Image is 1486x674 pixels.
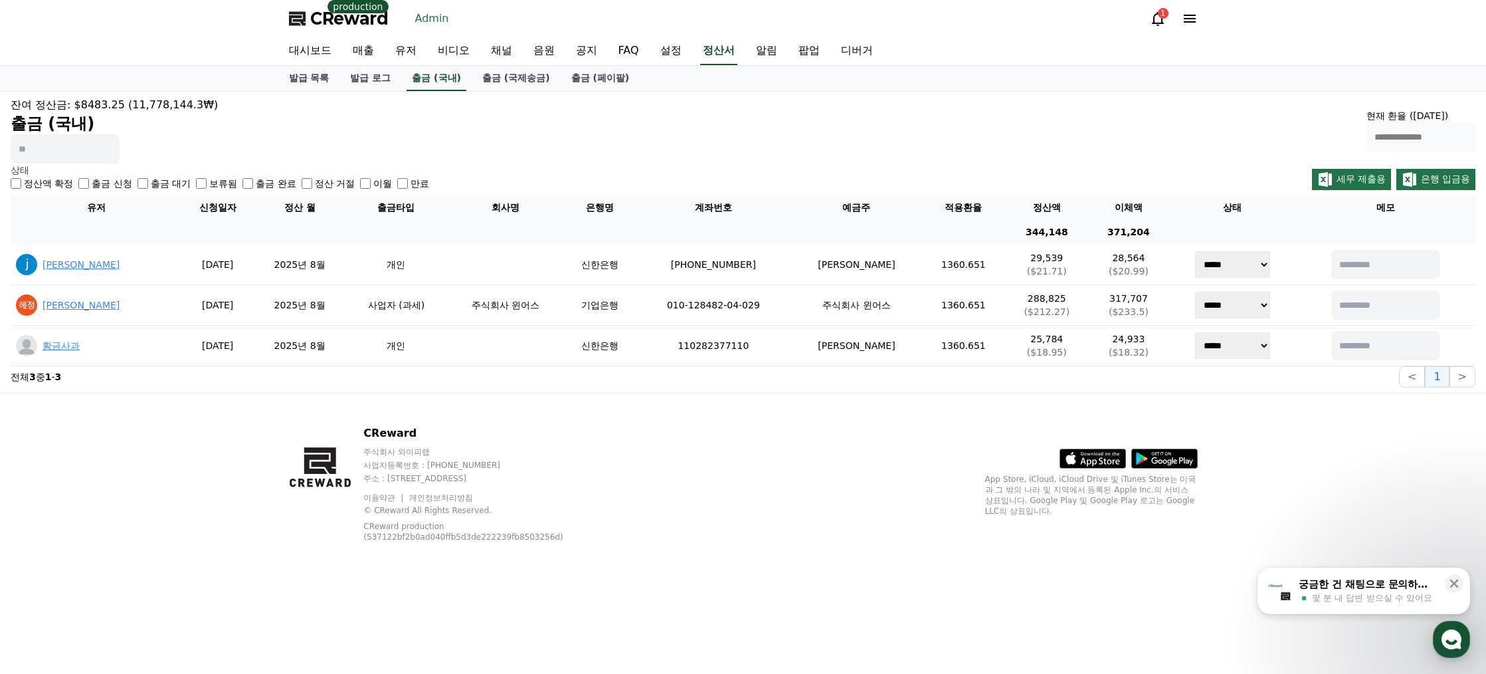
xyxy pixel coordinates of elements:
[256,177,296,190] label: 출금 완료
[407,66,466,91] a: 출금 (국내)
[1396,169,1475,190] button: 은행 입금용
[11,113,218,134] h2: 출금 (국내)
[472,66,561,91] a: 출금 (국제송금)
[1094,225,1162,239] p: 371,204
[339,66,401,91] a: 발급 로그
[363,493,405,503] a: 이용약관
[1312,169,1391,190] button: 세무 제출용
[363,473,597,484] p: 주소 : [STREET_ADDRESS]
[45,372,52,382] strong: 1
[151,177,191,190] label: 출금 대기
[11,195,182,220] th: 유저
[373,177,392,190] label: 이월
[1421,173,1470,184] span: 은행 입금용
[182,326,254,366] td: [DATE]
[363,460,597,471] p: 사업자등록번호 : [PHONE_NUMBER]
[1010,265,1083,278] p: ($21.71)
[1094,346,1162,359] p: ($18.32)
[830,37,883,65] a: 디버거
[205,441,221,452] span: 설정
[1010,225,1083,239] p: 344,148
[363,425,597,441] p: CReward
[11,164,429,177] p: 상태
[182,195,254,220] th: 신청일자
[29,372,36,382] strong: 3
[278,37,342,65] a: 대시보드
[1337,173,1386,184] span: 세무 제출용
[922,245,1004,285] td: 1360.651
[922,195,1004,220] th: 적용환율
[1094,292,1162,305] p: 317,707
[1366,109,1475,122] p: 현재 환율 ([DATE])
[1010,332,1083,346] p: 25,784
[346,245,447,285] td: 개인
[88,421,171,455] a: 대화
[523,37,565,65] a: 음원
[1094,251,1162,265] p: 28,564
[1150,11,1166,27] a: 1
[16,335,37,356] img: profile_blank.webp
[254,326,346,366] td: 2025년 8월
[346,285,447,326] td: 사업자 (과세)
[636,245,790,285] td: [PHONE_NUMBER]
[636,195,790,220] th: 계좌번호
[122,442,138,453] span: 대화
[209,177,237,190] label: 보류됨
[342,37,385,65] a: 매출
[1010,346,1083,359] p: ($18.95)
[1010,292,1083,305] p: 288,825
[4,421,88,455] a: 홈
[43,340,80,351] a: 황금사과
[24,177,73,190] label: 정산액 확정
[410,8,454,29] a: Admin
[43,259,120,270] a: [PERSON_NAME]
[363,521,576,542] p: CReward production (537122bf2b0ad040ffb5d3de222239fb8503256d)
[16,254,37,275] img: ACg8ocIt0ydkE3obCPUm87_ziT833SW9mbspwqfb8T1DleSzxWQYhQ=s96-c
[427,37,480,65] a: 비디오
[608,37,650,65] a: FAQ
[1094,332,1162,346] p: 24,933
[182,285,254,326] td: [DATE]
[310,8,389,29] span: CReward
[411,177,429,190] label: 만료
[409,493,473,503] a: 개인정보처리방침
[922,285,1004,326] td: 1360.651
[1004,195,1089,220] th: 정산액
[346,195,447,220] th: 출금타입
[788,37,830,65] a: 팝업
[254,195,346,220] th: 정산 월
[1010,251,1083,265] p: 29,539
[1094,265,1162,278] p: ($20.99)
[1425,366,1449,388] button: 1
[1168,195,1297,220] th: 상태
[745,37,788,65] a: 알림
[182,245,254,285] td: [DATE]
[1010,305,1083,318] p: ($212.27)
[561,66,640,91] a: 출금 (페이팔)
[289,8,389,29] a: CReward
[315,177,355,190] label: 정산 거절
[43,300,120,310] a: [PERSON_NAME]
[790,195,922,220] th: 예금주
[565,285,636,326] td: 기업은행
[636,326,790,366] td: 110282377110
[790,326,922,366] td: [PERSON_NAME]
[922,326,1004,366] td: 1360.651
[42,441,50,452] span: 홈
[790,285,922,326] td: 주식회사 윈어스
[446,285,564,326] td: 주식회사 윈어스
[700,37,737,65] a: 정산서
[1297,195,1475,220] th: 메모
[480,37,523,65] a: 채널
[636,285,790,326] td: 010-128482-04-029
[16,294,37,316] img: ACg8ocIDCAhHTQjfV_lafQELHVPsdG7VeKWVO9_2mqFlZI4NqPR76Q=s96-c
[985,474,1198,516] p: App Store, iCloud, iCloud Drive 및 iTunes Store는 미국과 그 밖의 나라 및 지역에서 등록된 Apple Inc.의 서비스 상표입니다. Goo...
[363,505,597,516] p: © CReward All Rights Reserved.
[1158,8,1168,19] div: 1
[11,370,61,384] p: 전체 중 -
[446,195,564,220] th: 회사명
[74,98,219,111] span: $8483.25 (11,778,144.3₩)
[346,326,447,366] td: 개인
[385,37,427,65] a: 유저
[1094,305,1162,318] p: ($233.5)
